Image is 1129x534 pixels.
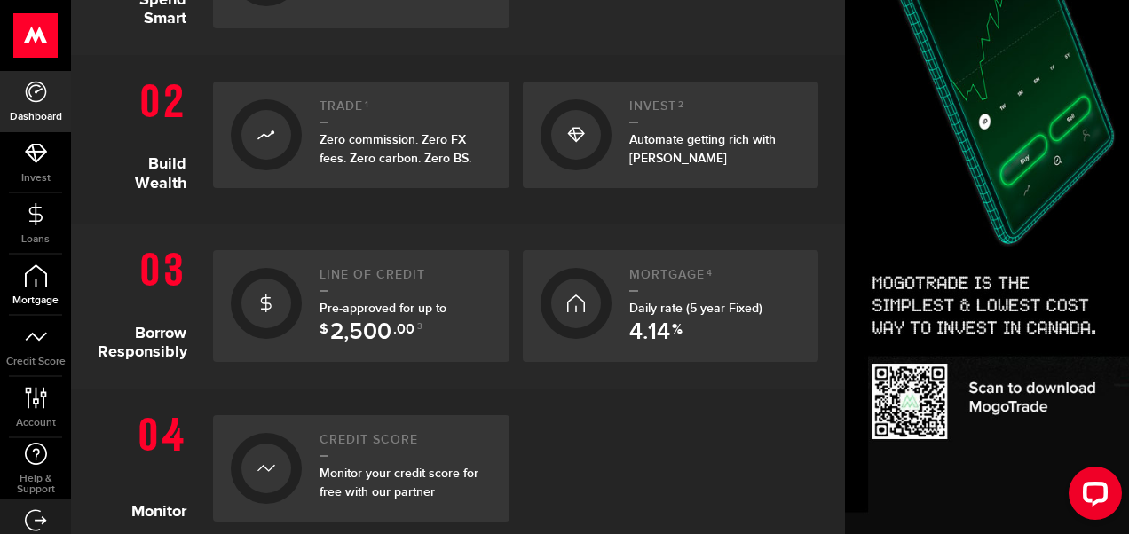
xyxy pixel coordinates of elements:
span: Monitor your credit score for free with our partner [320,466,478,499]
a: Line of creditPre-approved for up to $ 2,500 .00 3 [213,250,509,362]
span: Daily rate (5 year Fixed) [629,301,762,316]
h2: Mortgage [629,268,801,292]
span: % [672,323,683,344]
span: $ [320,323,328,344]
a: Mortgage4Daily rate (5 year Fixed) 4.14 % [523,250,819,362]
sup: 1 [365,99,369,110]
a: Trade1Zero commission. Zero FX fees. Zero carbon. Zero BS. [213,82,509,188]
sup: 4 [707,268,713,279]
h1: Build Wealth [98,73,200,197]
h2: Credit Score [320,433,492,457]
span: .00 [393,323,414,344]
span: 2,500 [330,321,391,344]
h1: Borrow Responsibly [98,241,200,362]
a: Credit ScoreMonitor your credit score for free with our partner [213,415,509,522]
span: Zero commission. Zero FX fees. Zero carbon. Zero BS. [320,132,471,166]
iframe: LiveChat chat widget [1054,459,1129,534]
h2: Invest [629,99,801,123]
h1: Monitor [98,406,200,522]
span: Pre-approved for up to [320,301,446,334]
h2: Trade [320,99,492,123]
span: Automate getting rich with [PERSON_NAME] [629,132,776,166]
h2: Line of credit [320,268,492,292]
sup: 3 [417,321,422,332]
span: 4.14 [629,321,670,344]
a: Invest2Automate getting rich with [PERSON_NAME] [523,82,819,188]
sup: 2 [678,99,684,110]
